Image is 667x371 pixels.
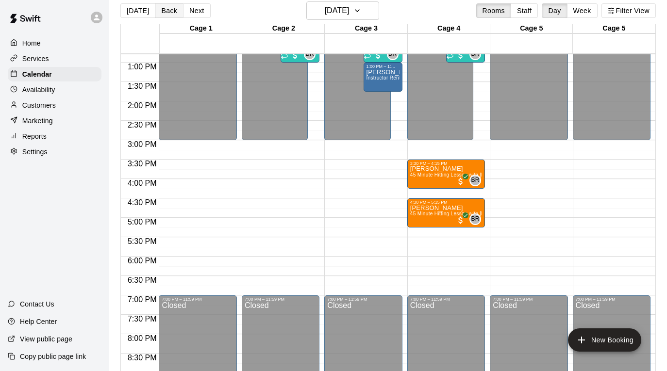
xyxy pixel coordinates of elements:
div: Billy Jack Ryan [387,48,399,60]
span: Instructor Rental Cage 2a, 2b, 3a, 3b [367,75,452,81]
span: 4:00 PM [125,179,159,187]
p: Services [22,54,49,64]
a: Marketing [8,113,101,128]
p: View public page [20,334,72,344]
a: Services [8,51,101,66]
div: Cage 3 [325,24,407,33]
span: Billy Jack Ryan [473,48,481,60]
div: Billy Jack Ryan [304,48,316,60]
p: Calendar [22,69,52,79]
span: Billy Jack Ryan [473,213,481,225]
button: Next [183,3,210,18]
span: BR [471,176,479,185]
div: 4:30 PM – 5:15 PM [410,200,482,205]
span: Recurring event [364,51,371,59]
p: Settings [22,147,48,157]
p: Marketing [22,116,53,126]
span: 7:00 PM [125,295,159,304]
span: BR [306,49,314,59]
div: Cage 1 [160,24,242,33]
span: 19 / 21 customers have paid [290,50,300,60]
div: 7:00 PM – 11:59 PM [410,297,482,302]
p: Customers [22,100,56,110]
span: Recurring event [446,51,454,59]
span: 6:30 PM [125,276,159,284]
div: 4:30 PM – 5:15 PM: Jack Napier [407,198,485,227]
button: Filter View [601,3,656,18]
span: 19 / 21 customers have paid [373,50,383,60]
span: BR [388,49,397,59]
button: Back [155,3,183,18]
p: Home [22,38,41,48]
p: Availability [22,85,55,95]
span: 19 / 21 customers have paid [456,50,466,60]
a: Home [8,36,101,50]
span: 1:00 PM [125,63,159,71]
span: BR [471,49,479,59]
div: Billy Jack Ryan [469,48,481,60]
div: 1:00 PM – 1:45 PM [367,64,400,69]
div: Cage 4 [408,24,490,33]
div: 7:00 PM – 11:59 PM [245,297,317,302]
div: Billy Jack Ryan [469,213,481,225]
span: 8:00 PM [125,334,159,342]
span: 7:30 PM [125,315,159,323]
button: add [568,328,641,352]
span: 5:00 PM [125,218,159,226]
a: Customers [8,98,101,113]
p: Copy public page link [20,352,86,361]
div: 1:00 PM – 1:45 PM: Mackie Lesson [364,63,402,92]
span: 45 Minute Hitting Lesson with [PERSON_NAME] [PERSON_NAME] [410,172,566,177]
p: Help Center [20,317,57,326]
span: 2:00 PM [125,101,159,110]
div: 7:00 PM – 11:59 PM [576,297,648,302]
span: 3:00 PM [125,140,159,148]
button: Day [542,3,567,18]
a: Settings [8,145,101,159]
button: Rooms [476,3,511,18]
span: 2:30 PM [125,121,159,129]
a: Calendar [8,67,101,81]
a: Availability [8,82,101,97]
div: Cage 5 [573,24,655,33]
div: 7:00 PM – 11:59 PM [327,297,399,302]
span: 5:30 PM [125,237,159,245]
p: Contact Us [20,299,54,309]
span: 6:00 PM [125,257,159,265]
span: Billy Jack Ryan [473,175,481,186]
button: [DATE] [120,3,155,18]
span: BR [471,214,479,224]
div: 7:00 PM – 11:59 PM [162,297,233,302]
div: Billy Jack Ryan [469,175,481,186]
div: 3:30 PM – 4:15 PM: Brady Wilczek [407,160,485,189]
span: 3:30 PM [125,160,159,168]
div: Cage 5 [490,24,573,33]
span: Billy Jack Ryan [308,48,316,60]
span: Recurring event [281,51,288,59]
p: Reports [22,131,47,141]
span: 1:30 PM [125,82,159,90]
div: Cage 2 [242,24,325,33]
span: 45 Minute Hitting Lesson with [PERSON_NAME] [PERSON_NAME] [410,211,566,216]
a: Reports [8,129,101,144]
div: 3:30 PM – 4:15 PM [410,161,482,166]
span: All customers have paid [456,177,466,186]
h6: [DATE] [324,4,349,17]
span: 8:30 PM [125,354,159,362]
button: Week [567,3,598,18]
div: 7:00 PM – 11:59 PM [493,297,565,302]
span: Billy Jack Ryan [391,48,399,60]
span: 4:30 PM [125,198,159,207]
span: All customers have paid [456,215,466,225]
button: Staff [511,3,538,18]
button: [DATE] [306,1,379,20]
